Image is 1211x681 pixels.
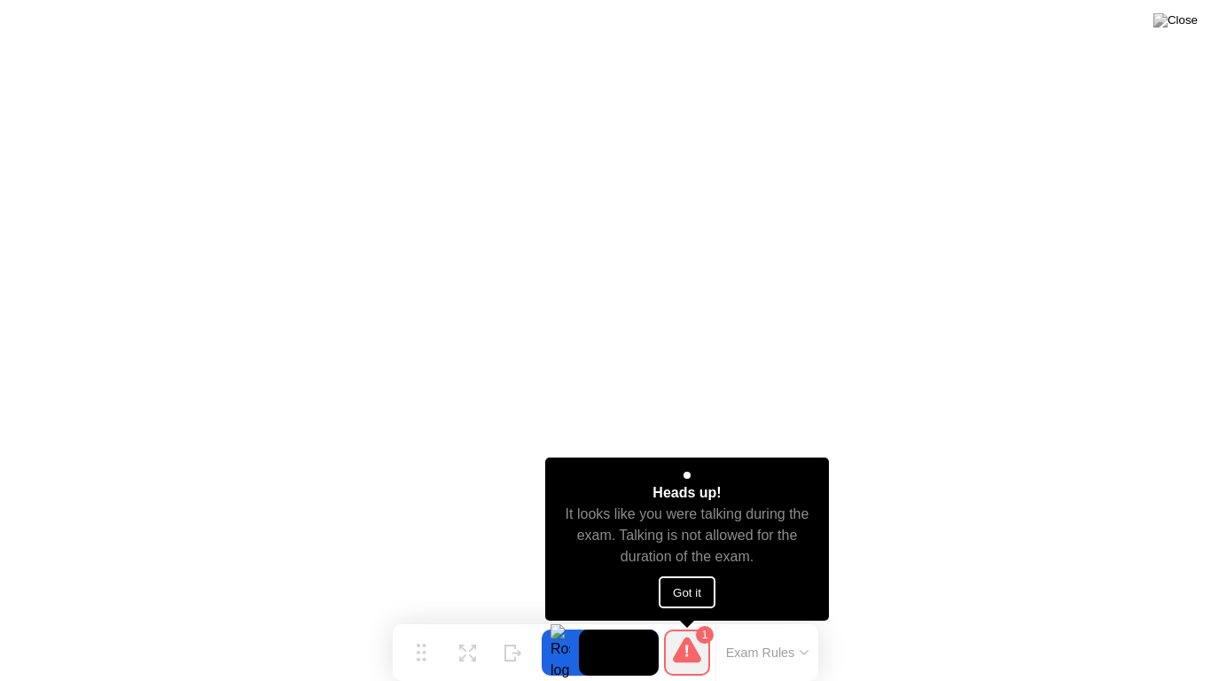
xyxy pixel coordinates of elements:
[721,645,815,661] button: Exam Rules
[561,504,814,567] div: It looks like you were talking during the exam. Talking is not allowed for the duration of the exam.
[652,482,721,504] div: Heads up!
[1153,13,1198,27] img: Close
[659,576,715,608] button: Got it
[696,626,714,644] div: 1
